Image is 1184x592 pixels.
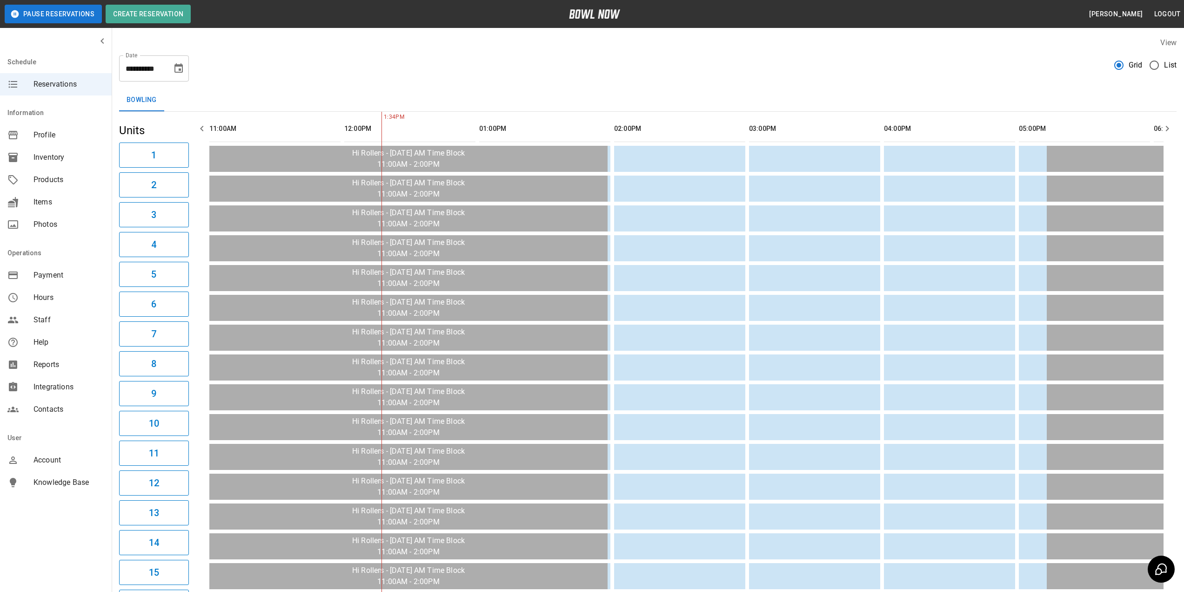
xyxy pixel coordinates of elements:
[33,292,104,303] span: Hours
[149,446,159,461] h6: 11
[33,79,104,90] span: Reservations
[169,59,188,78] button: Choose date, selected date is Oct 1, 2025
[119,262,189,287] button: 5
[5,5,102,23] button: Pause Reservations
[33,270,104,281] span: Payment
[151,207,156,222] h6: 3
[119,143,189,168] button: 1
[119,560,189,585] button: 15
[33,152,104,163] span: Inventory
[33,337,104,348] span: Help
[149,505,159,520] h6: 13
[119,89,1177,111] div: inventory tabs
[33,174,104,185] span: Products
[119,232,189,257] button: 4
[151,267,156,282] h6: 5
[381,113,384,122] span: 1:34PM
[119,123,189,138] h5: Units
[119,292,189,317] button: 6
[149,476,159,490] h6: 12
[119,351,189,376] button: 8
[151,386,156,401] h6: 9
[151,297,156,312] h6: 6
[119,202,189,227] button: 3
[119,500,189,525] button: 13
[119,172,189,197] button: 2
[151,356,156,371] h6: 8
[33,129,104,141] span: Profile
[479,116,610,142] th: 01:00PM
[119,470,189,496] button: 12
[33,455,104,466] span: Account
[151,148,156,163] h6: 1
[1129,60,1143,71] span: Grid
[33,477,104,488] span: Knowledge Base
[149,416,159,431] h6: 10
[209,116,341,142] th: 11:00AM
[33,219,104,230] span: Photos
[1164,60,1177,71] span: List
[33,359,104,370] span: Reports
[119,381,189,406] button: 9
[106,5,191,23] button: Create Reservation
[149,565,159,580] h6: 15
[119,411,189,436] button: 10
[1151,6,1184,23] button: Logout
[119,89,164,111] button: Bowling
[119,530,189,555] button: 14
[151,177,156,192] h6: 2
[33,381,104,393] span: Integrations
[569,9,620,19] img: logo
[1160,38,1177,47] label: View
[33,314,104,326] span: Staff
[151,327,156,341] h6: 7
[151,237,156,252] h6: 4
[614,116,745,142] th: 02:00PM
[119,441,189,466] button: 11
[344,116,475,142] th: 12:00PM
[33,404,104,415] span: Contacts
[149,535,159,550] h6: 14
[1085,6,1146,23] button: [PERSON_NAME]
[119,321,189,347] button: 7
[33,197,104,208] span: Items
